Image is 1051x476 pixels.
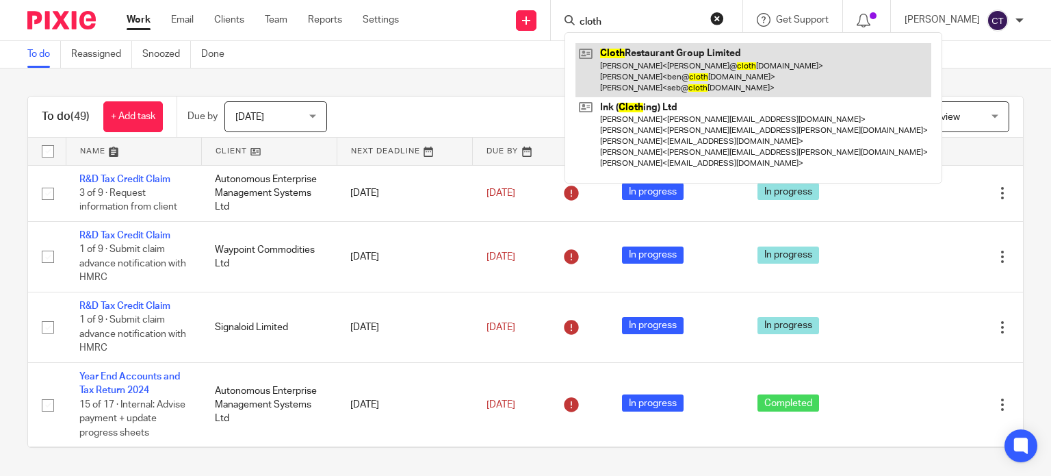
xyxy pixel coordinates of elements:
[201,165,337,221] td: Autonomous Enterprise Management Systems Ltd
[622,247,684,264] span: In progress
[987,10,1009,32] img: svg%3E
[337,165,472,221] td: [DATE]
[757,394,819,412] span: Completed
[308,13,342,27] a: Reports
[79,245,186,283] span: 1 of 9 · Submit claim advance notification with HMRC
[622,394,684,412] span: In progress
[235,112,264,122] span: [DATE]
[486,188,515,198] span: [DATE]
[187,110,218,123] p: Due by
[622,183,684,200] span: In progress
[27,41,61,68] a: To do
[201,363,337,447] td: Autonomous Enterprise Management Systems Ltd
[103,101,163,132] a: + Add task
[79,400,185,438] span: 15 of 17 · Internal: Advise payment + update progress sheets
[622,317,684,334] span: In progress
[578,16,701,29] input: Search
[905,13,980,27] p: [PERSON_NAME]
[71,41,132,68] a: Reassigned
[27,11,96,29] img: Pixie
[757,247,819,264] span: In progress
[757,317,819,334] span: In progress
[486,252,515,262] span: [DATE]
[70,111,90,122] span: (49)
[79,372,180,395] a: Year End Accounts and Tax Return 2024
[171,13,194,27] a: Email
[363,13,399,27] a: Settings
[486,400,515,410] span: [DATE]
[757,183,819,200] span: In progress
[201,221,337,292] td: Waypoint Commodities Ltd
[79,188,177,212] span: 3 of 9 · Request information from client
[79,231,170,240] a: R&D Tax Credit Claim
[337,221,472,292] td: [DATE]
[486,323,515,332] span: [DATE]
[79,301,170,311] a: R&D Tax Credit Claim
[201,41,235,68] a: Done
[79,316,186,353] span: 1 of 9 · Submit claim advance notification with HMRC
[42,110,90,124] h1: To do
[201,292,337,363] td: Signaloid Limited
[710,12,724,25] button: Clear
[776,15,829,25] span: Get Support
[127,13,151,27] a: Work
[337,292,472,363] td: [DATE]
[79,175,170,184] a: R&D Tax Credit Claim
[337,363,472,447] td: [DATE]
[142,41,191,68] a: Snoozed
[265,13,287,27] a: Team
[214,13,244,27] a: Clients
